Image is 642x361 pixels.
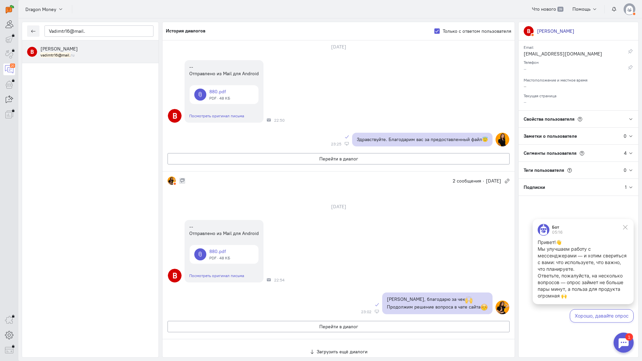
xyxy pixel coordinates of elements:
span: 39 [557,7,563,12]
div: 20 [10,64,15,68]
p: [PERSON_NAME], благодарю за чек [387,296,488,304]
div: Веб-панель [375,310,379,314]
a: Посмотреть оригинал письма [189,273,244,278]
span: вадим трутнев [40,46,78,52]
div: 1 [15,4,23,11]
span: [DATE] [486,177,501,184]
div: Подписки [519,179,625,196]
span: · [483,177,484,184]
span: Свойства пользователя [524,116,574,122]
span: Сегменты пользователя [524,150,576,156]
text: В [173,271,177,280]
mark: vadimtr16@mail. [40,52,71,57]
button: Хорошо, давайте опрос [44,94,108,107]
span: – [524,83,526,89]
img: 1753729855133-0zgbwms3.jpeg [168,176,176,185]
div: [PERSON_NAME] [537,28,574,34]
span: :relaxed: [480,304,488,311]
span: :raised_hands: [465,296,472,304]
div: 0 [624,167,627,173]
span: Теги пользователя [524,167,564,173]
input: Поиск по имени, почте, телефону [44,25,153,37]
span: Dragon Money [25,6,56,13]
p: Здравствуйте. Благодарим вас за предоставленный файл😇 [357,136,488,143]
div: [DATE] [324,202,354,211]
span: Что нового [532,6,556,12]
div: 4 [624,150,627,156]
div: Заметки о пользователе [519,128,624,144]
div: [EMAIL_ADDRESS][DOMAIN_NAME] [524,50,617,59]
span: – [524,99,526,105]
p: Привет!👋 [12,24,103,30]
h5: История диалогов [166,28,205,33]
label: Только с ответом пользователя [443,28,511,34]
button: Помощь [569,3,601,15]
img: carrot-quest.svg [6,5,14,13]
div: – [524,66,617,74]
span: 22:50 [274,118,285,123]
span: 22:54 [274,278,285,282]
button: Загрузить ещё диалоги [163,346,515,357]
div: Веб-панель [345,142,349,146]
button: Перейти в диалог [168,321,510,332]
div: -- Отправлено из Mail для Android [189,64,259,77]
span: Загрузить ещё диалоги [317,349,367,355]
div: Местоположение и местное время [524,76,633,83]
span: 23:02 [361,310,371,314]
p: Продолжим решение вопроса в чате сайта [387,304,488,311]
div: 1 [625,184,627,191]
div: [DATE] [324,42,354,51]
div: Текущая страница [524,91,633,99]
span: 2 сообщения [453,177,481,184]
span: Помощь [572,6,591,12]
button: Dragon Money [22,3,67,15]
div: Почта [267,118,271,122]
a: Что нового 39 [528,3,567,15]
button: Перейти в диалог [168,153,510,164]
a: Посмотреть оригинал письма [189,113,244,118]
text: В [30,48,34,55]
div: 05:16 [26,15,36,19]
small: Телефон [524,58,539,65]
p: Ответьте, пожалуйста, на несколько вопросов — опрос займет не больше пары минут, а польза для про... [12,57,103,84]
text: В [527,27,530,34]
span: 23:25 [331,142,341,146]
div: 0 [624,133,627,139]
a: 20 [3,64,15,75]
p: Мы улучшаем работу с мессенджерами — и хотим свериться с вами: что используете, что важно, что пл... [12,30,103,57]
img: default-v4.png [624,3,635,15]
div: -- Отправлено из Mail для Android [189,223,259,237]
small: Email [524,43,533,50]
text: В [173,111,177,121]
div: Бот [26,10,36,14]
small: vadimtr16@mail.ru [40,52,75,58]
div: Почта [267,278,271,282]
